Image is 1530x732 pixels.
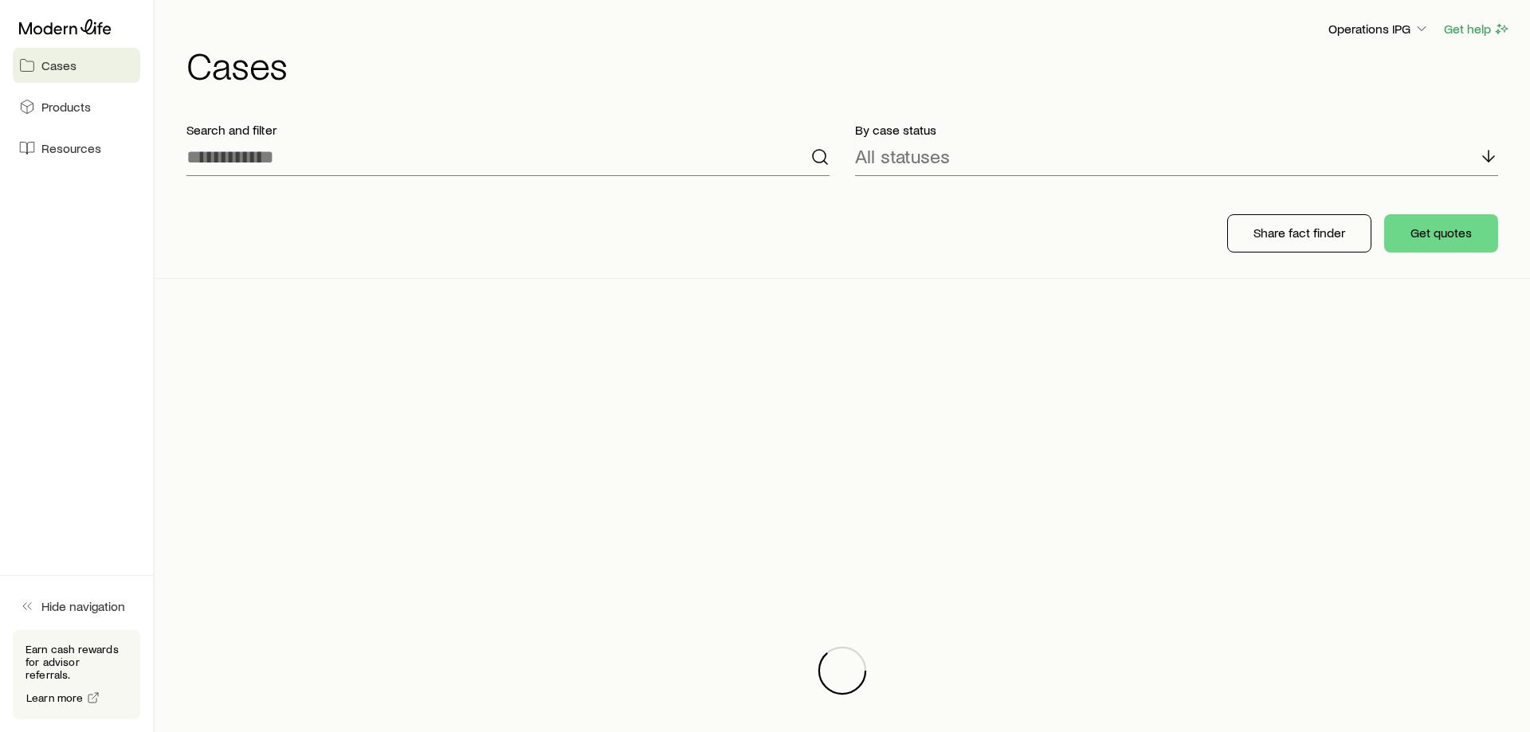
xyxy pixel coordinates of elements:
button: Hide navigation [13,589,140,624]
button: Get quotes [1384,214,1498,252]
p: Share fact finder [1253,225,1345,241]
p: Search and filter [186,122,830,138]
a: Resources [13,131,140,166]
p: Earn cash rewards for advisor referrals. [25,643,127,681]
div: Earn cash rewards for advisor referrals.Learn more [13,630,140,719]
span: Resources [41,140,101,156]
button: Get help [1443,20,1511,38]
a: Products [13,89,140,124]
span: Learn more [26,692,84,703]
p: All statuses [855,145,950,167]
h1: Cases [186,45,1511,84]
span: Hide navigation [41,598,125,614]
button: Operations IPG [1328,20,1430,39]
button: Share fact finder [1227,214,1371,252]
p: Operations IPG [1328,21,1430,37]
span: Products [41,99,91,115]
p: By case status [855,122,1498,138]
span: Cases [41,57,76,73]
a: Cases [13,48,140,83]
